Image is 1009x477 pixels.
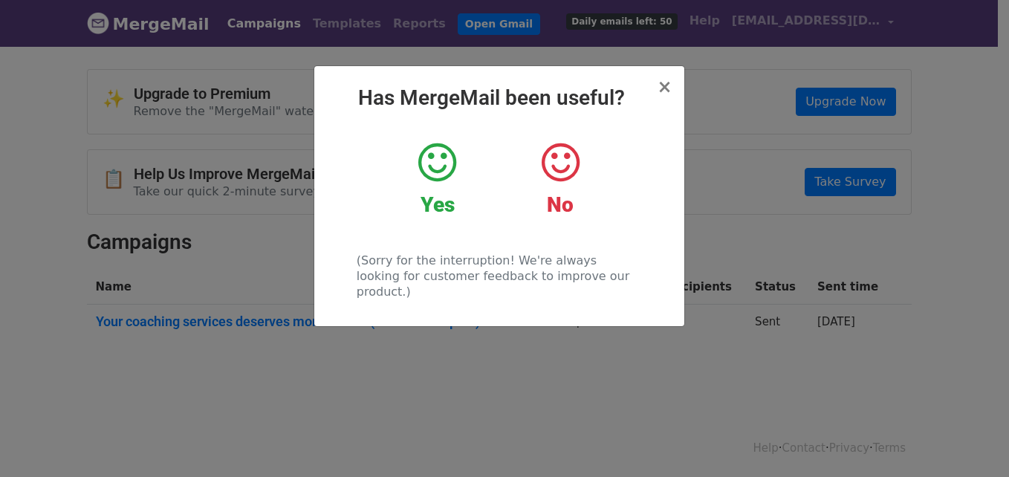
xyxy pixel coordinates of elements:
strong: No [547,192,574,217]
iframe: Chat Widget [935,406,1009,477]
button: Close [657,78,672,96]
p: (Sorry for the interruption! We're always looking for customer feedback to improve our product.) [357,253,641,299]
a: Yes [387,140,487,218]
h2: Has MergeMail been useful? [326,85,672,111]
a: No [510,140,610,218]
strong: Yes [421,192,455,217]
span: × [657,77,672,97]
